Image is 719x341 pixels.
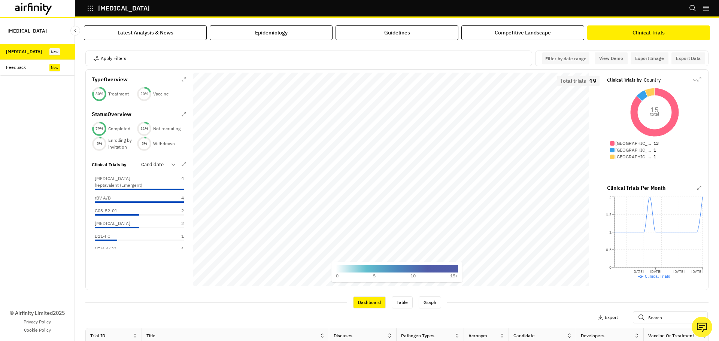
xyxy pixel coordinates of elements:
[95,220,130,227] p: [MEDICAL_DATA]
[392,296,413,308] div: Table
[95,175,155,189] p: [MEDICAL_DATA] heptavalent (Emergent)
[384,29,410,37] div: Guidelines
[92,126,107,131] div: 79 %
[609,265,612,270] tspan: 0
[137,126,152,131] div: 11 %
[6,64,26,71] div: Feedback
[165,207,184,214] p: 2
[193,73,589,286] canvas: Map
[93,52,126,64] button: Apply Filters
[615,140,653,147] p: [GEOGRAPHIC_DATA]
[24,319,51,325] a: Privacy Policy
[92,110,131,118] p: Status Overview
[691,269,703,274] tspan: [DATE]
[10,309,65,317] p: © Airfinity Limited 2025
[542,52,589,64] button: Interact with the calendar and add the check-in date for your trip.
[468,332,487,339] div: Acronym
[92,161,126,168] p: Clinical Trials by
[653,147,656,153] p: 1
[137,91,152,97] div: 20 %
[615,153,653,160] p: [GEOGRAPHIC_DATA]
[165,246,184,252] p: 1
[87,2,150,15] button: [MEDICAL_DATA]
[607,77,641,83] p: Clinical Trials by
[671,52,705,64] button: Export Data
[153,140,175,147] p: Withdrawn
[49,64,60,71] div: New
[98,5,150,12] p: [MEDICAL_DATA]
[153,91,169,97] p: Vaccine
[118,29,173,37] div: Latest Analysis & News
[606,247,612,252] tspan: 0.5
[6,48,42,55] div: [MEDICAL_DATA]
[689,2,697,15] button: Search
[495,29,551,37] div: Competitive Landscape
[255,29,288,37] div: Epidemiology
[165,220,184,227] p: 2
[95,233,110,240] p: B11-FC
[108,125,130,132] p: Completed
[632,29,665,37] div: Clinical Trials
[70,26,80,36] button: Close Sidebar
[24,327,51,334] a: Cookie Policy
[165,175,184,189] p: 4
[607,184,665,192] p: Clinical Trials Per Month
[648,332,694,339] div: Vaccine or Treatment
[605,315,618,320] p: Export
[513,332,535,339] div: Candidate
[92,76,128,83] p: Type Overview
[609,195,612,200] tspan: 2
[146,332,155,339] div: Title
[650,269,661,274] tspan: [DATE]
[631,52,668,64] button: Export Image
[595,52,628,64] button: View Demo
[334,332,352,339] div: Diseases
[92,91,107,97] div: 80 %
[108,91,129,97] p: Treatment
[650,111,659,117] tspan: total
[419,296,441,308] div: Graph
[615,147,653,153] p: [GEOGRAPHIC_DATA]
[692,317,712,337] button: Ask our analysts
[673,269,685,274] tspan: [DATE]
[49,48,60,55] div: New
[632,269,644,274] tspan: [DATE]
[336,273,339,279] p: 0
[581,332,604,339] div: Developers
[650,106,659,114] tspan: 15
[95,246,116,252] p: NTM-1633
[373,273,376,279] p: 5
[645,274,670,279] span: Clinical Trials
[450,273,458,279] p: 15+
[653,140,659,147] p: 13
[7,24,47,38] p: [MEDICAL_DATA]
[165,195,184,201] p: 4
[606,212,612,217] tspan: 1.5
[108,137,137,150] p: Enrolling by invitation
[633,311,708,323] input: Search
[90,332,105,339] div: Trial ID
[95,195,111,201] p: rBV A/B
[410,273,416,279] p: 10
[165,233,184,240] p: 1
[137,141,152,146] div: 5 %
[597,311,618,323] button: Export
[95,207,117,214] p: G03-52-01
[401,332,434,339] div: Pathogen Types
[153,125,180,132] p: Not recruiting
[609,230,612,235] tspan: 1
[589,78,597,83] p: 19
[353,296,386,308] div: Dashboard
[560,78,586,83] p: Total trials
[545,56,586,61] p: Filter by date range
[92,141,107,146] div: 5 %
[653,153,656,160] p: 1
